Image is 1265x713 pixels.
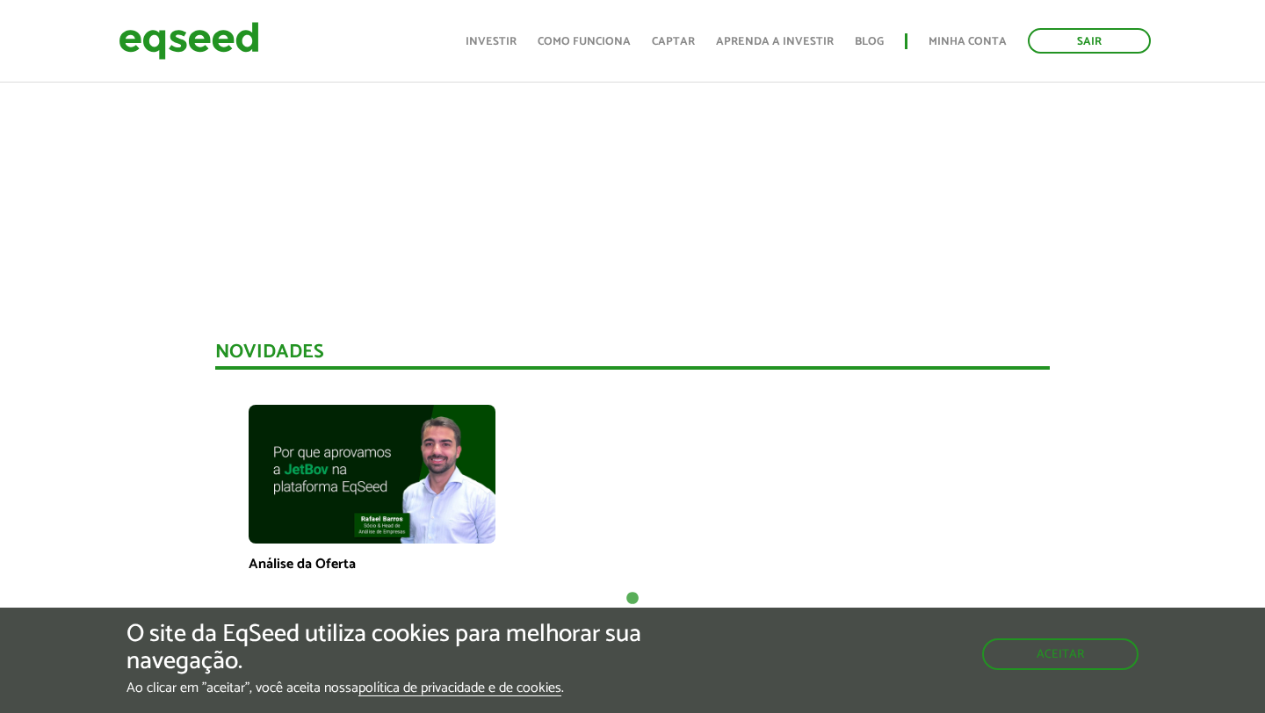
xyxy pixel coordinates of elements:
img: EqSeed [119,18,259,64]
a: Blog [855,36,884,47]
p: Análise da Oferta [249,556,495,573]
a: Como funciona [538,36,631,47]
button: 1 of 1 [624,590,641,608]
a: Sair [1028,28,1151,54]
a: Captar [652,36,695,47]
button: Aceitar [982,638,1138,670]
div: Novidades [215,342,1050,370]
h5: O site da EqSeed utiliza cookies para melhorar sua navegação. [126,621,734,675]
a: Aprenda a investir [716,36,834,47]
a: Minha conta [929,36,1007,47]
p: Ao clicar em "aceitar", você aceita nossa . [126,680,734,696]
a: Investir [466,36,517,47]
img: maxresdefault.jpg [249,405,495,544]
a: política de privacidade e de cookies [358,681,561,696]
